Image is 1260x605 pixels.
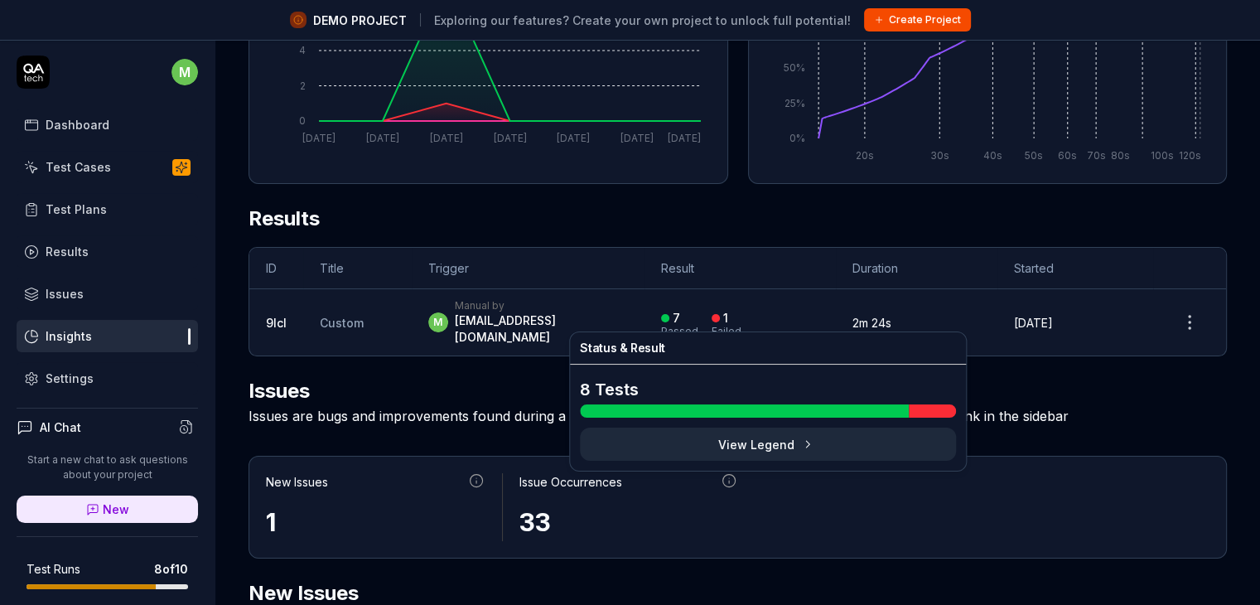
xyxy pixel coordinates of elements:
div: Issues are bugs and improvements found during a a test run. You can easily see all Issues found f... [249,406,1227,426]
th: ID [249,248,303,289]
tspan: [DATE] [620,132,654,144]
tspan: 0% [789,132,805,144]
tspan: 25% [784,97,805,109]
div: Results [46,243,89,260]
tspan: 2 [300,80,306,92]
tspan: 50% [784,61,805,74]
a: Dashboard [17,109,198,141]
tspan: 80s [1111,149,1130,162]
a: Test Cases [17,151,198,183]
a: Settings [17,362,198,394]
tspan: [DATE] [557,132,590,144]
div: New Issues [266,473,328,491]
div: 1 [266,504,485,541]
a: Issues [17,278,198,310]
span: Exploring our features? Create your own project to unlock full potential! [434,12,851,29]
div: Issue Occurrences [519,473,622,491]
h4: AI Chat [40,419,81,436]
a: New [17,496,198,523]
tspan: 30s [929,149,949,162]
span: DEMO PROJECT [313,12,407,29]
tspan: 20s [855,149,873,162]
th: Started [997,248,1153,289]
span: m [428,312,448,332]
tspan: 120s [1178,149,1200,162]
div: Passed [661,327,698,336]
tspan: [DATE] [494,132,527,144]
div: Dashboard [46,116,109,133]
div: 1 [723,311,728,326]
button: m [171,56,198,89]
div: Issues [46,285,84,302]
th: Result [644,248,836,289]
a: 9lcI [266,316,287,330]
div: Insights [46,327,92,345]
h2: Issues [249,376,1227,406]
div: [EMAIL_ADDRESS][DOMAIN_NAME] [455,312,628,346]
button: View Legend [580,428,956,461]
div: 7 [673,311,680,326]
tspan: [DATE] [430,132,463,144]
a: Test Plans [17,193,198,225]
th: Duration [836,248,997,289]
tspan: 100s [1150,149,1173,162]
a: Insights [17,320,198,352]
span: New [103,501,129,518]
div: Failed [712,327,741,336]
div: 33 [519,504,738,541]
tspan: 60s [1058,149,1077,162]
h5: Test Runs [27,562,80,577]
th: Trigger [412,248,644,289]
time: [DATE] [1014,316,1053,330]
p: Start a new chat to ask questions about your project [17,453,198,482]
div: Test Cases [46,158,111,176]
div: Settings [46,370,94,387]
tspan: 0 [299,114,306,127]
button: Create Project [864,8,971,31]
div: Test Plans [46,201,107,218]
th: Title [303,248,412,289]
span: m [171,59,198,85]
span: 8 of 10 [154,560,188,578]
h2: Results [249,204,1227,247]
span: Custom [320,316,364,330]
tspan: 70s [1086,149,1105,162]
time: 2m 24s [852,316,891,330]
tspan: [DATE] [302,132,336,144]
tspan: 50s [1024,149,1042,162]
div: Manual by [455,299,628,312]
tspan: 40s [982,149,1002,162]
span: 8 Tests [580,380,639,399]
tspan: [DATE] [668,132,701,144]
h4: Status & Result [580,342,956,354]
tspan: 4 [299,44,306,56]
tspan: [DATE] [366,132,399,144]
a: Results [17,235,198,268]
